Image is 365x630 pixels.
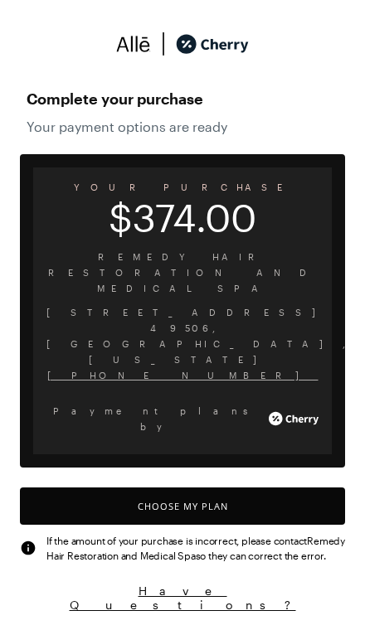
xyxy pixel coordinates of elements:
[33,206,332,229] span: $374.00
[46,533,345,563] span: If the amount of your purchase is incorrect, please contact Remedy Hair Restoration and Medical S...
[151,31,176,56] img: svg%3e
[33,176,332,198] span: YOUR PURCHASE
[46,304,319,367] span: [STREET_ADDRESS] 49506 , [GEOGRAPHIC_DATA] , [US_STATE]
[20,487,345,525] button: Choose My Plan
[20,583,345,613] button: Have Questions?
[20,540,36,556] img: svg%3e
[176,31,249,56] img: cherry_black_logo-DrOE_MJI.svg
[46,403,265,434] span: Payment plans by
[269,406,319,431] img: cherry_white_logo-JPerc-yG.svg
[46,367,319,383] span: [PHONE_NUMBER]
[116,31,151,56] img: svg%3e
[46,249,319,296] span: Remedy Hair Restoration and Medical Spa
[27,85,338,112] span: Complete your purchase
[27,119,338,134] span: Your payment options are ready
